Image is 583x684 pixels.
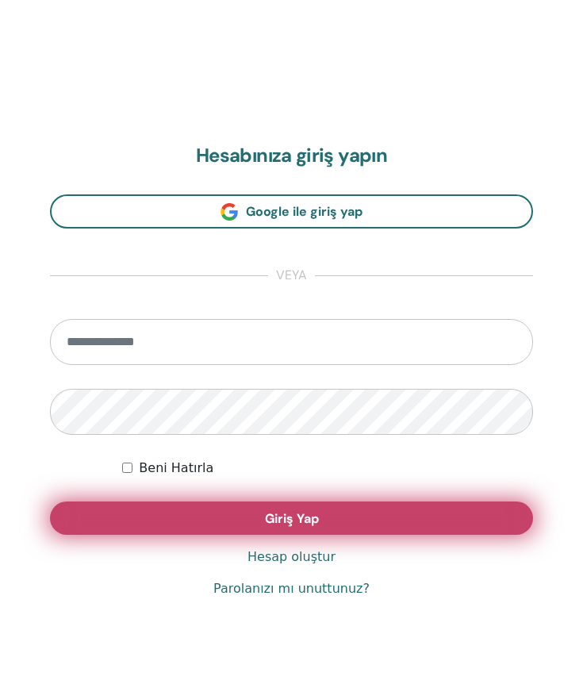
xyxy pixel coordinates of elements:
label: Beni Hatırla [139,459,213,478]
a: Google ile giriş yap [50,194,533,229]
a: Parolanızı mı unuttunuz? [213,579,370,598]
span: Google ile giriş yap [246,203,362,220]
button: Giriş Yap [50,501,533,535]
span: veya [268,267,315,286]
h2: Hesabınıza giriş yapın [50,144,533,167]
div: Keep me authenticated indefinitely or until I manually logout [122,459,533,478]
a: Hesap oluştur [247,548,336,567]
span: Giriş Yap [265,510,319,527]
